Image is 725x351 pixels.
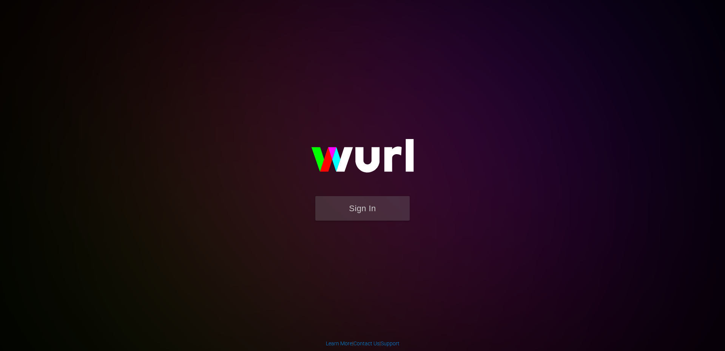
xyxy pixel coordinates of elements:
a: Learn More [326,340,352,346]
img: wurl-logo-on-black-223613ac3d8ba8fe6dc639794a292ebdb59501304c7dfd60c99c58986ef67473.svg [287,123,438,196]
a: Contact Us [353,340,379,346]
button: Sign In [315,196,410,221]
a: Support [381,340,400,346]
div: | | [326,340,400,347]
